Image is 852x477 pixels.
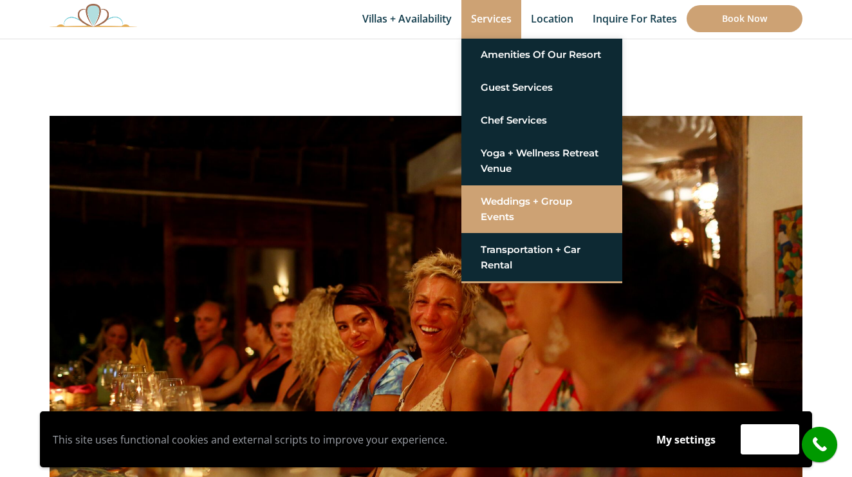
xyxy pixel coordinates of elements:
[481,190,603,229] a: Weddings + Group Events
[741,424,799,454] button: Accept
[481,142,603,180] a: Yoga + Wellness Retreat Venue
[481,238,603,277] a: Transportation + Car Rental
[481,76,603,99] a: Guest Services
[802,427,837,462] a: call
[481,43,603,66] a: Amenities of Our Resort
[687,5,802,32] a: Book Now
[644,425,728,454] button: My settings
[50,3,137,27] img: Awesome Logo
[53,430,631,449] p: This site uses functional cookies and external scripts to improve your experience.
[805,430,834,459] i: call
[481,109,603,132] a: Chef Services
